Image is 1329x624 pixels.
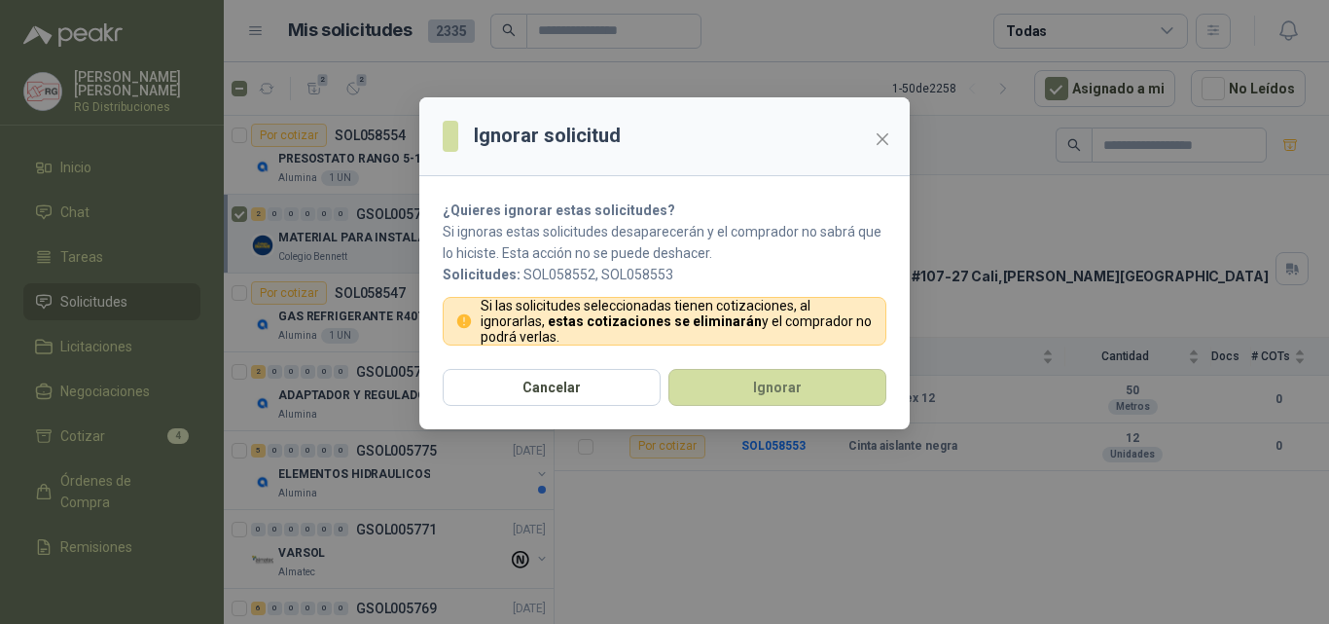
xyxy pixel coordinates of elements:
p: SOL058552, SOL058553 [443,264,886,285]
button: Ignorar [668,369,886,406]
span: close [875,131,890,147]
strong: estas cotizaciones se eliminarán [548,313,762,329]
p: Si las solicitudes seleccionadas tienen cotizaciones, al ignorarlas, y el comprador no podrá verlas. [481,298,875,345]
button: Cancelar [443,369,661,406]
strong: ¿Quieres ignorar estas solicitudes? [443,202,675,218]
b: Solicitudes: [443,267,521,282]
p: Si ignoras estas solicitudes desaparecerán y el comprador no sabrá que lo hiciste. Esta acción no... [443,221,886,264]
button: Close [867,124,898,155]
h3: Ignorar solicitud [474,121,621,151]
